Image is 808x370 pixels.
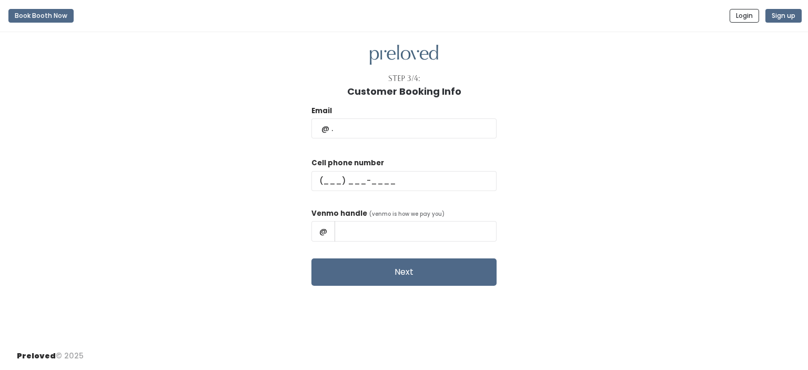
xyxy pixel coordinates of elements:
[730,9,759,23] button: Login
[388,73,420,84] div: Step 3/4:
[311,258,497,286] button: Next
[311,118,497,138] input: @ .
[8,4,74,27] a: Book Booth Now
[311,106,332,116] label: Email
[765,9,802,23] button: Sign up
[369,210,445,218] span: (venmo is how we pay you)
[17,342,84,362] div: © 2025
[311,208,367,219] label: Venmo handle
[311,221,335,241] span: @
[17,351,56,361] span: Preloved
[370,45,438,65] img: preloved logo
[311,171,497,191] input: (___) ___-____
[347,86,461,97] h1: Customer Booking Info
[311,158,384,168] label: Cell phone number
[8,9,74,23] button: Book Booth Now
